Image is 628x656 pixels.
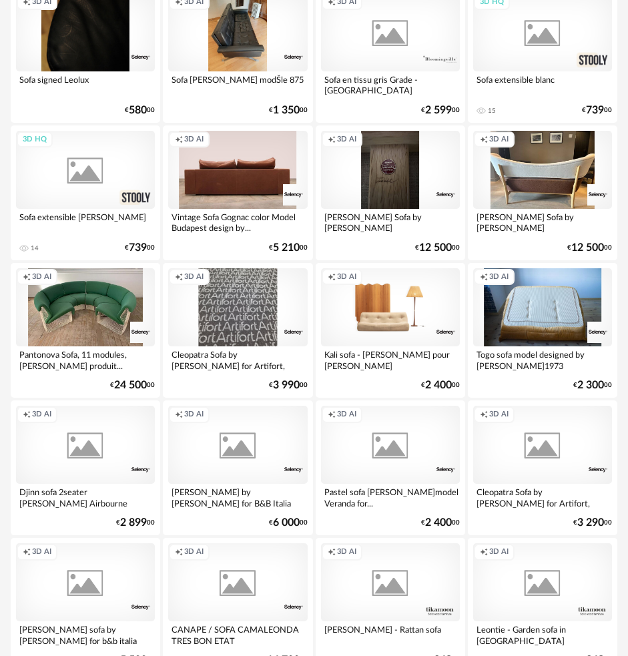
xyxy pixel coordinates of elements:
[480,135,488,145] span: Creation icon
[586,106,604,115] span: 739
[23,547,31,557] span: Creation icon
[577,381,604,390] span: 2 300
[269,106,308,115] div: € 00
[321,346,460,373] div: Kali sofa - [PERSON_NAME] pour [PERSON_NAME]
[273,244,300,252] span: 5 210
[269,244,308,252] div: € 00
[489,410,509,420] span: 3D AI
[582,106,612,115] div: € 00
[328,410,336,420] span: Creation icon
[321,209,460,236] div: [PERSON_NAME] Sofa by [PERSON_NAME]
[184,272,204,282] span: 3D AI
[163,263,312,398] a: Creation icon 3D AI Cleopatra Sofa by [PERSON_NAME] for Artifort, 1970s €3 99000
[328,272,336,282] span: Creation icon
[168,71,307,98] div: Sofa [PERSON_NAME] modŠle 875
[573,519,612,527] div: € 00
[573,381,612,390] div: € 00
[473,484,612,511] div: Cleopatra Sofa by [PERSON_NAME] for Artifort, 1970s
[273,519,300,527] span: 6 000
[129,106,147,115] span: 580
[175,135,183,145] span: Creation icon
[23,410,31,420] span: Creation icon
[175,410,183,420] span: Creation icon
[17,131,53,148] div: 3D HQ
[16,346,155,373] div: Pantonova Sofa, 11 modules, [PERSON_NAME] produit...
[125,106,155,115] div: € 00
[11,263,160,398] a: Creation icon 3D AI Pantonova Sofa, 11 modules, [PERSON_NAME] produit... €24 50000
[168,484,307,511] div: [PERSON_NAME] by [PERSON_NAME] for B&B Italia
[269,519,308,527] div: € 00
[184,410,204,420] span: 3D AI
[480,272,488,282] span: Creation icon
[473,209,612,236] div: [PERSON_NAME] Sofa by [PERSON_NAME]
[316,263,465,398] a: Creation icon 3D AI Kali sofa - [PERSON_NAME] pour [PERSON_NAME] €2 40000
[168,209,307,236] div: Vintage Sofa Gognac color Model Budapest design by...
[110,381,155,390] div: € 00
[473,346,612,373] div: Togo sofa model designed by [PERSON_NAME]1973
[321,484,460,511] div: Pastel sofa [PERSON_NAME]model Veranda for...
[269,381,308,390] div: € 00
[184,135,204,145] span: 3D AI
[421,519,460,527] div: € 00
[16,71,155,98] div: Sofa signed Leolux
[273,106,300,115] span: 1 350
[32,547,51,557] span: 3D AI
[116,519,155,527] div: € 00
[125,244,155,252] div: € 00
[425,381,452,390] span: 2 400
[468,263,617,398] a: Creation icon 3D AI Togo sofa model designed by [PERSON_NAME]1973 €2 30000
[273,381,300,390] span: 3 990
[316,125,465,260] a: Creation icon 3D AI [PERSON_NAME] Sofa by [PERSON_NAME] €12 50000
[425,519,452,527] span: 2 400
[120,519,147,527] span: 2 899
[184,547,204,557] span: 3D AI
[321,621,460,648] div: [PERSON_NAME] - Rattan sofa
[163,125,312,260] a: Creation icon 3D AI Vintage Sofa Gognac color Model Budapest design by... €5 21000
[480,410,488,420] span: Creation icon
[337,410,356,420] span: 3D AI
[421,106,460,115] div: € 00
[571,244,604,252] span: 12 500
[489,272,509,282] span: 3D AI
[32,272,51,282] span: 3D AI
[328,547,336,557] span: Creation icon
[114,381,147,390] span: 24 500
[473,71,612,98] div: Sofa extensible blanc
[489,135,509,145] span: 3D AI
[337,547,356,557] span: 3D AI
[328,135,336,145] span: Creation icon
[32,410,51,420] span: 3D AI
[468,400,617,535] a: Creation icon 3D AI Cleopatra Sofa by [PERSON_NAME] for Artifort, 1970s €3 29000
[337,272,356,282] span: 3D AI
[168,346,307,373] div: Cleopatra Sofa by [PERSON_NAME] for Artifort, 1970s
[468,125,617,260] a: Creation icon 3D AI [PERSON_NAME] Sofa by [PERSON_NAME] €12 50000
[16,209,155,236] div: Sofa extensible [PERSON_NAME]
[129,244,147,252] span: 739
[473,621,612,648] div: Leontie - Garden sofa in [GEOGRAPHIC_DATA]
[421,381,460,390] div: € 00
[415,244,460,252] div: € 00
[16,484,155,511] div: Djinn sofa 2seater [PERSON_NAME] Airbourne
[11,400,160,535] a: Creation icon 3D AI Djinn sofa 2seater [PERSON_NAME] Airbourne €2 89900
[316,400,465,535] a: Creation icon 3D AI Pastel sofa [PERSON_NAME]model Veranda for... €2 40000
[577,519,604,527] span: 3 290
[163,400,312,535] a: Creation icon 3D AI [PERSON_NAME] by [PERSON_NAME] for B&B Italia €6 00000
[168,621,307,648] div: CANAPE / SOFA CAMALEONDA TRES BON ETAT
[175,272,183,282] span: Creation icon
[175,547,183,557] span: Creation icon
[16,621,155,648] div: [PERSON_NAME] sofa by [PERSON_NAME] for b&b italia
[31,244,39,252] div: 14
[11,125,160,260] a: 3D HQ Sofa extensible [PERSON_NAME] 14 €73900
[489,547,509,557] span: 3D AI
[23,272,31,282] span: Creation icon
[567,244,612,252] div: € 00
[488,107,496,115] div: 15
[480,547,488,557] span: Creation icon
[419,244,452,252] span: 12 500
[425,106,452,115] span: 2 599
[321,71,460,98] div: Sofa en tissu gris Grade - [GEOGRAPHIC_DATA]
[337,135,356,145] span: 3D AI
